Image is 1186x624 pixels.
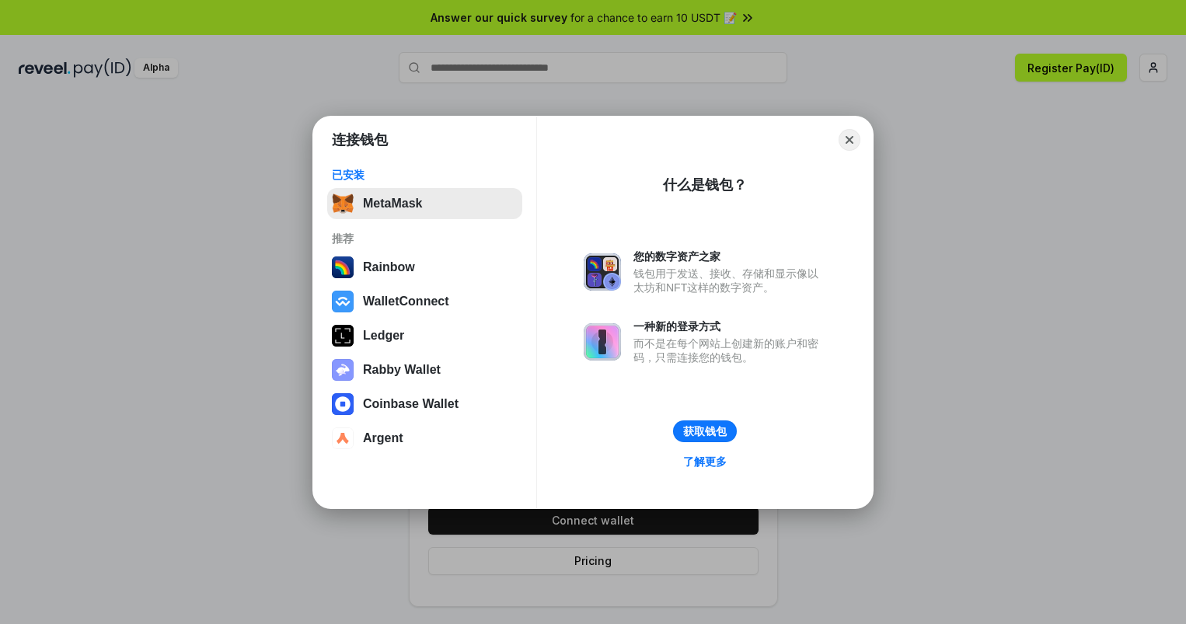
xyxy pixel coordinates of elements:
div: 推荐 [332,232,518,246]
button: Close [839,129,860,151]
button: Rabby Wallet [327,354,522,385]
div: 获取钱包 [683,424,727,438]
div: Ledger [363,329,404,343]
div: Rainbow [363,260,415,274]
div: 您的数字资产之家 [633,249,826,263]
img: svg+xml,%3Csvg%20xmlns%3D%22http%3A%2F%2Fwww.w3.org%2F2000%2Fsvg%22%20fill%3D%22none%22%20viewBox... [584,253,621,291]
img: svg+xml,%3Csvg%20xmlns%3D%22http%3A%2F%2Fwww.w3.org%2F2000%2Fsvg%22%20fill%3D%22none%22%20viewBox... [332,359,354,381]
div: Coinbase Wallet [363,397,459,411]
img: svg+xml,%3Csvg%20width%3D%2228%22%20height%3D%2228%22%20viewBox%3D%220%200%2028%2028%22%20fill%3D... [332,427,354,449]
img: svg+xml,%3Csvg%20fill%3D%22none%22%20height%3D%2233%22%20viewBox%3D%220%200%2035%2033%22%20width%... [332,193,354,214]
div: MetaMask [363,197,422,211]
h1: 连接钱包 [332,131,388,149]
div: 什么是钱包？ [663,176,747,194]
img: svg+xml,%3Csvg%20width%3D%2228%22%20height%3D%2228%22%20viewBox%3D%220%200%2028%2028%22%20fill%3D... [332,393,354,415]
a: 了解更多 [674,451,736,472]
button: Coinbase Wallet [327,389,522,420]
div: 而不是在每个网站上创建新的账户和密码，只需连接您的钱包。 [633,336,826,364]
button: Rainbow [327,252,522,283]
div: 了解更多 [683,455,727,469]
div: 已安装 [332,168,518,182]
button: Argent [327,423,522,454]
div: Argent [363,431,403,445]
img: svg+xml,%3Csvg%20xmlns%3D%22http%3A%2F%2Fwww.w3.org%2F2000%2Fsvg%22%20fill%3D%22none%22%20viewBox... [584,323,621,361]
button: WalletConnect [327,286,522,317]
div: 一种新的登录方式 [633,319,826,333]
button: Ledger [327,320,522,351]
button: 获取钱包 [673,420,737,442]
div: 钱包用于发送、接收、存储和显示像以太坊和NFT这样的数字资产。 [633,267,826,295]
button: MetaMask [327,188,522,219]
img: svg+xml,%3Csvg%20width%3D%2228%22%20height%3D%2228%22%20viewBox%3D%220%200%2028%2028%22%20fill%3D... [332,291,354,312]
div: WalletConnect [363,295,449,309]
div: Rabby Wallet [363,363,441,377]
img: svg+xml,%3Csvg%20width%3D%22120%22%20height%3D%22120%22%20viewBox%3D%220%200%20120%20120%22%20fil... [332,256,354,278]
img: svg+xml,%3Csvg%20xmlns%3D%22http%3A%2F%2Fwww.w3.org%2F2000%2Fsvg%22%20width%3D%2228%22%20height%3... [332,325,354,347]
